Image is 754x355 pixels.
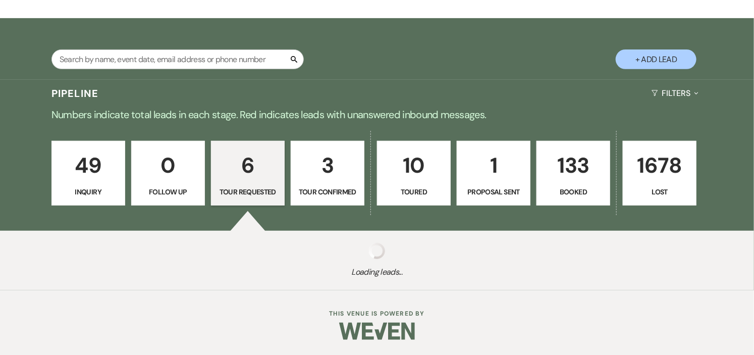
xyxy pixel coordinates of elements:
button: Filters [648,80,703,107]
a: 1678Lost [623,141,696,206]
a: 133Booked [536,141,610,206]
p: Inquiry [58,186,119,197]
a: 1Proposal Sent [457,141,530,206]
p: Booked [543,186,604,197]
img: loading spinner [369,243,385,259]
p: Tour Confirmed [297,186,358,197]
p: Toured [384,186,444,197]
p: 1 [463,148,524,182]
p: Proposal Sent [463,186,524,197]
p: Numbers indicate total leads in each stage. Red indicates leads with unanswered inbound messages. [14,107,740,123]
h3: Pipeline [51,86,99,100]
a: 10Toured [377,141,451,206]
p: 1678 [629,148,690,182]
p: 133 [543,148,604,182]
button: + Add Lead [616,49,696,69]
p: Follow Up [138,186,198,197]
p: 49 [58,148,119,182]
p: 6 [218,148,278,182]
a: 3Tour Confirmed [291,141,364,206]
p: Tour Requested [218,186,278,197]
img: Weven Logo [339,314,415,349]
input: Search by name, event date, email address or phone number [51,49,304,69]
span: Loading leads... [38,266,717,278]
a: 49Inquiry [51,141,125,206]
p: 10 [384,148,444,182]
a: 0Follow Up [131,141,205,206]
p: 0 [138,148,198,182]
p: 3 [297,148,358,182]
p: Lost [629,186,690,197]
a: 6Tour Requested [211,141,285,206]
